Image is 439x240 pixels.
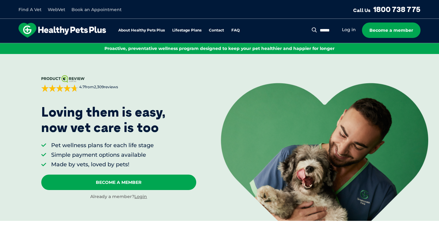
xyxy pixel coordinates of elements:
[51,151,154,159] li: Simple payment options available
[18,23,106,38] img: hpp-logo
[231,28,240,32] a: FAQ
[362,23,421,38] a: Become a member
[353,5,421,14] a: Call Us1800 738 775
[41,75,196,92] a: 4.7from2,309reviews
[41,85,78,92] div: 4.7 out of 5 stars
[71,7,122,12] a: Book an Appointment
[221,83,428,221] img: <p>Loving them is easy, <br /> now vet care is too</p>
[342,27,356,33] a: Log in
[41,104,166,135] p: Loving them is easy, now vet care is too
[41,194,196,200] div: Already a member?
[51,142,154,149] li: Pet wellness plans for each life stage
[104,46,335,51] span: Proactive, preventative wellness program designed to keep your pet healthier and happier for longer
[134,194,147,199] a: Login
[18,7,42,12] a: Find A Vet
[172,28,201,32] a: Lifestage Plans
[94,85,118,89] span: 2,309 reviews
[51,161,154,168] li: Made by vets, loved by pets!
[48,7,65,12] a: WebVet
[79,85,85,89] strong: 4.7
[353,7,371,13] span: Call Us
[41,175,196,190] a: Become A Member
[118,28,165,32] a: About Healthy Pets Plus
[209,28,224,32] a: Contact
[311,27,318,33] button: Search
[78,85,118,90] span: from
